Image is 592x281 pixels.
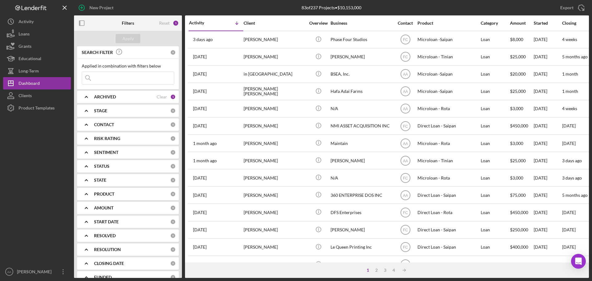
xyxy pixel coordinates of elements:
b: CLOSING DATE [94,261,124,266]
div: Le Queen Printing Inc [331,239,392,255]
text: AA [7,270,11,274]
div: [PERSON_NAME] [244,222,305,238]
div: Loan [481,135,509,151]
div: Business [331,21,392,26]
div: Reset [159,21,170,26]
button: New Project [74,2,120,14]
button: Product Templates [3,102,71,114]
div: Overview [307,21,330,26]
div: Open Intercom Messenger [571,254,586,269]
time: 2025-06-30 03:34 [193,227,207,232]
div: [DATE] [534,187,561,203]
div: Microloan - Rota [417,101,479,117]
time: 4 weeks [562,106,577,111]
div: 0 [170,205,176,211]
div: 0 [170,191,176,197]
time: 3 days ago [562,158,582,163]
div: [PERSON_NAME] [331,222,392,238]
div: $3,000 [510,135,533,151]
div: N/A [331,101,392,117]
div: [PERSON_NAME] [244,31,305,48]
div: 0 [170,177,176,183]
text: FC [403,245,408,250]
div: [DATE] [534,83,561,100]
time: 2025-08-18 10:03 [193,72,207,76]
div: [PERSON_NAME] [244,170,305,186]
time: 2025-07-25 02:15 [193,141,217,146]
time: 2025-08-14 05:40 [193,89,207,94]
div: [DATE] [534,152,561,169]
b: STATE [94,178,106,183]
text: AA [403,141,408,146]
div: [PERSON_NAME] [244,187,305,203]
time: [DATE] [562,210,576,215]
div: 0 [170,247,176,252]
time: 2025-06-11 07:06 [193,245,207,250]
div: Microloan - Rota [417,135,479,151]
div: 0 [170,136,176,141]
div: Educational [18,52,41,66]
text: FC [403,38,408,42]
div: Dashboard [18,77,40,91]
button: Activity [3,15,71,28]
button: Dashboard [3,77,71,89]
div: Microloan - Tinian [417,49,479,65]
div: 83 of 237 Projects • $10,153,000 [302,5,361,10]
button: Long-Term [3,65,71,77]
b: ARCHIVED [94,94,116,99]
div: $400,000 [510,239,533,255]
time: 2025-08-10 23:09 [193,106,207,111]
button: Grants [3,40,71,52]
div: Clients [18,89,32,103]
text: AA [403,107,408,111]
div: Loan [481,204,509,221]
div: [PERSON_NAME] [244,204,305,221]
div: Loans [18,28,30,42]
div: New Project [89,2,113,14]
b: PRODUCT [94,192,114,196]
div: Direct Loan - Saipan [417,187,479,203]
div: [DATE] [534,135,561,151]
text: FC [403,124,408,128]
div: 2 [372,268,381,273]
div: in [GEOGRAPHIC_DATA] [244,66,305,82]
div: 0 [170,50,176,55]
div: Loan [481,187,509,203]
div: [PERSON_NAME] [244,101,305,117]
b: SEARCH FILTER [82,50,113,55]
div: 4 [389,268,398,273]
button: Export [554,2,589,14]
div: Microloan - Rota [417,170,479,186]
b: FUNDED [94,275,112,280]
text: FC [403,211,408,215]
div: [PERSON_NAME] [PERSON_NAME] [244,83,305,100]
div: Direct Loan - Saipan [417,222,479,238]
div: 3 [381,268,389,273]
div: [DATE] [534,170,561,186]
time: [DATE] [562,244,576,250]
div: Loan [481,66,509,82]
div: Category [481,21,509,26]
div: 0 [170,150,176,155]
div: [PERSON_NAME] [15,266,55,279]
div: Loan [481,49,509,65]
div: Product Templates [18,102,55,116]
div: Loan [481,83,509,100]
div: Microloan - Tinian [417,152,479,169]
div: $25,000 [510,49,533,65]
div: $450,000 [510,204,533,221]
time: 2025-07-03 00:59 [193,210,207,215]
div: Direct Loan - Saipan [417,239,479,255]
div: 0 [170,233,176,238]
div: Maintain [331,135,392,151]
div: Microloan -Saipan [417,31,479,48]
button: Clients [3,89,71,102]
div: 0 [170,275,176,280]
div: [PERSON_NAME] [244,118,305,134]
div: Started [534,21,561,26]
